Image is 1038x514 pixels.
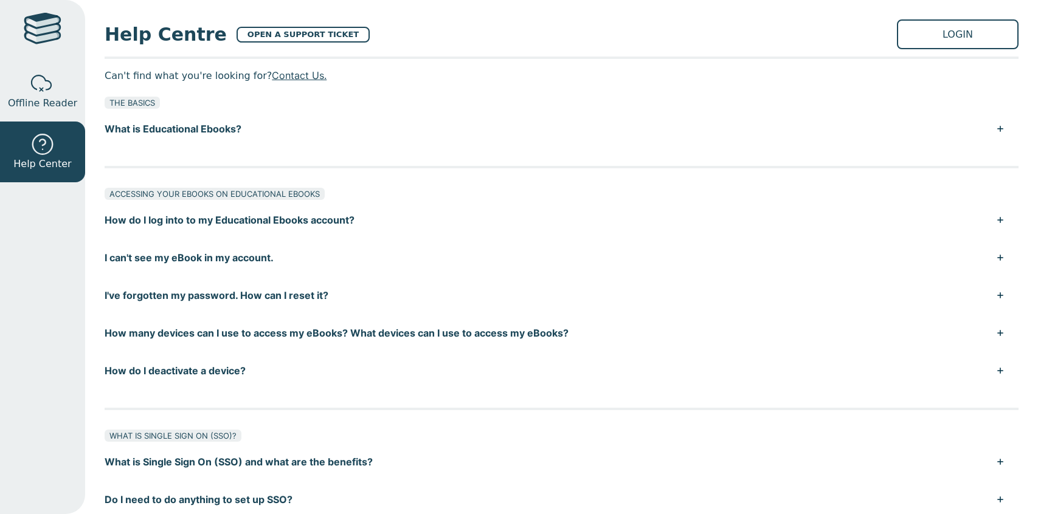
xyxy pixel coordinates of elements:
a: Contact Us. [272,69,327,81]
button: How do I deactivate a device? [105,352,1019,389]
div: WHAT IS SINGLE SIGN ON (SSO)? [105,430,241,442]
span: Help Centre [105,21,227,48]
p: Can't find what you're looking for? [105,66,1019,84]
span: Offline Reader [8,96,77,111]
span: Help Center [13,157,71,171]
button: How many devices can I use to access my eBooks? What devices can I use to access my eBooks? [105,314,1019,352]
a: LOGIN [897,19,1019,49]
button: How do I log into to my Educational Ebooks account? [105,201,1019,239]
div: ACCESSING YOUR EBOOKS ON EDUCATIONAL EBOOKS [105,188,325,200]
button: What is Single Sign On (SSO) and what are the benefits? [105,443,1019,481]
button: I can't see my eBook in my account. [105,239,1019,276]
button: I've forgotten my password. How can I reset it? [105,276,1019,314]
button: What is Educational Ebooks? [105,110,1019,148]
a: OPEN A SUPPORT TICKET [237,27,370,43]
div: THE BASICS [105,97,160,109]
